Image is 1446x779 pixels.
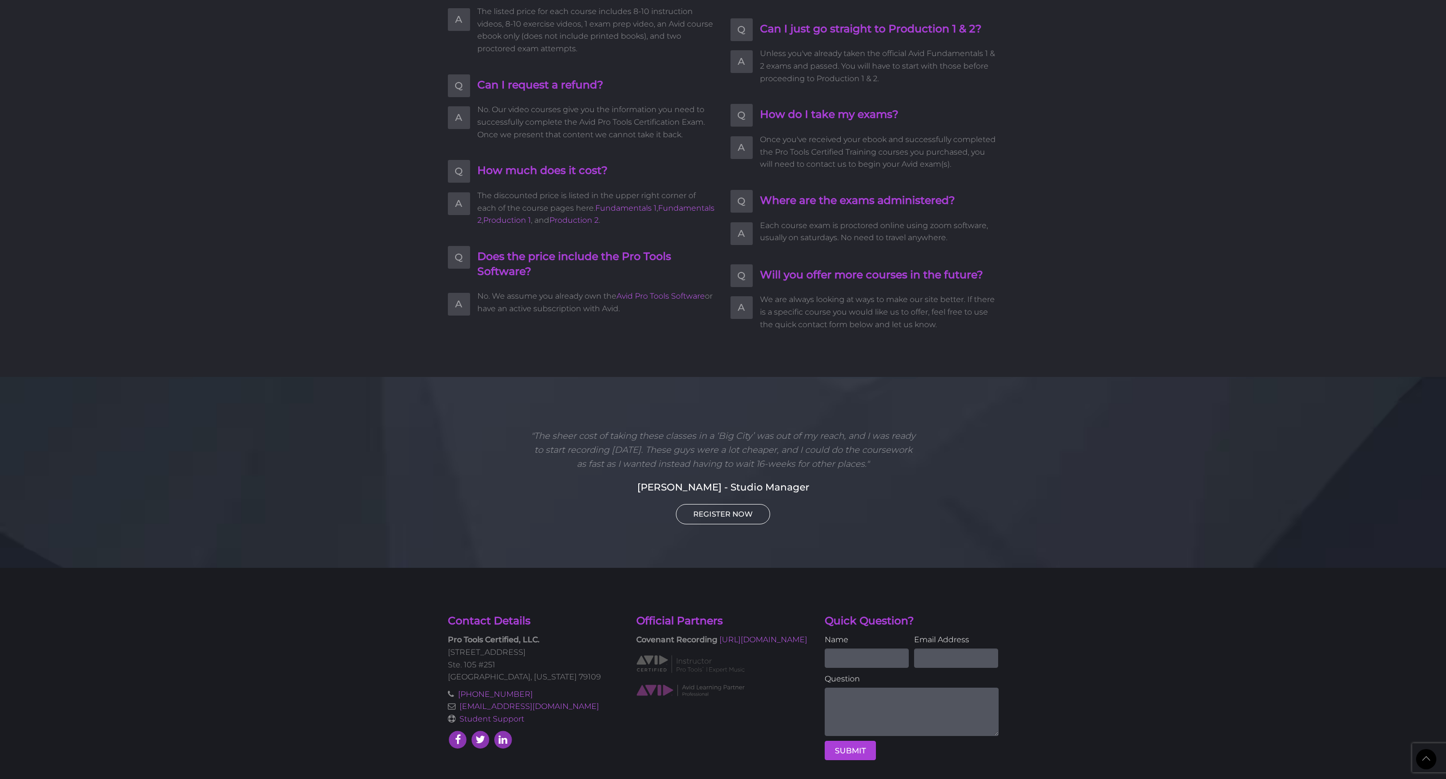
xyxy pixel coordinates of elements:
a: REGISTER NOW [676,504,770,524]
span: A [730,222,753,245]
span: Q [730,190,753,213]
img: AVID Learning Partner classification logo [636,684,745,697]
a: [PHONE_NUMBER] [458,690,533,699]
span: The listed price for each course includes 8-10 instruction videos, 8-10 exercise videos, 1 exam p... [477,5,716,55]
span: Q [448,160,470,183]
span: Q [448,74,470,97]
a: Fundamentals 1 [595,203,657,213]
h4: Quick Question? [825,614,999,629]
p: [STREET_ADDRESS] Ste. 105 #251 [GEOGRAPHIC_DATA], [US_STATE] 79109 [448,634,622,683]
h5: [PERSON_NAME] - Studio Manager [448,480,999,494]
a: Back to Top [1416,749,1436,769]
label: Question [825,673,999,685]
span: No. Our video courses give you the information you need to successfully complete the Avid Pro Too... [477,103,716,141]
span: A [730,296,753,319]
span: A [730,50,753,73]
h4: Does the price include the Pro Tools Software? [477,249,716,279]
img: AVID Expert Instructor classification logo [636,654,745,674]
h4: Official Partners [636,614,810,629]
p: "The sheer cost of taking these classes in a ‘Big City’ was out of my reach, and I was ready to s... [530,429,916,471]
label: Name [825,634,909,646]
button: SUBMIT [825,741,876,760]
a: [EMAIL_ADDRESS][DOMAIN_NAME] [459,702,599,711]
span: A [448,8,470,31]
span: A [448,192,470,215]
h4: How much does it cost? [477,163,716,178]
a: Avid Pro Tools Software [616,291,705,301]
span: Unless you've already taken the official Avid Fundamentals 1 & 2 exams and passed. You will have ... [760,47,999,85]
h4: Will you offer more courses in the future? [760,268,999,283]
span: No. We assume you already own the or have an active subscription with Avid. [477,290,716,315]
span: The discounted price is listed in the upper right corner of each of the course pages here. , , , ... [477,189,716,227]
span: Q [730,104,753,127]
h4: Can I just go straight to Production 1 & 2? [760,22,999,37]
span: Once you've received your ebook and successfully completed the Pro Tools Certified Training cours... [760,133,999,171]
h4: How do I take my exams? [760,107,999,122]
h4: Can I request a refund? [477,78,716,93]
span: Each course exam is proctored online using zoom software, usually on saturdays. No need to travel... [760,219,999,244]
a: Student Support [459,714,524,723]
h4: Where are the exams administered? [760,193,999,208]
a: [URL][DOMAIN_NAME] [719,635,807,644]
a: Production 1 [483,216,531,225]
span: Q [730,18,753,41]
span: A [730,136,753,159]
strong: Pro Tools Certified, LLC. [448,635,540,644]
label: Email Address [914,634,998,646]
span: We are always looking at ways to make our site better. If there is a specific course you would li... [760,293,999,331]
span: Q [730,264,753,287]
span: A [448,293,470,316]
h4: Contact Details [448,614,622,629]
a: Production 2 [549,216,599,225]
strong: Covenant Recording [636,635,717,644]
span: Q [448,246,470,269]
span: A [448,106,470,129]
